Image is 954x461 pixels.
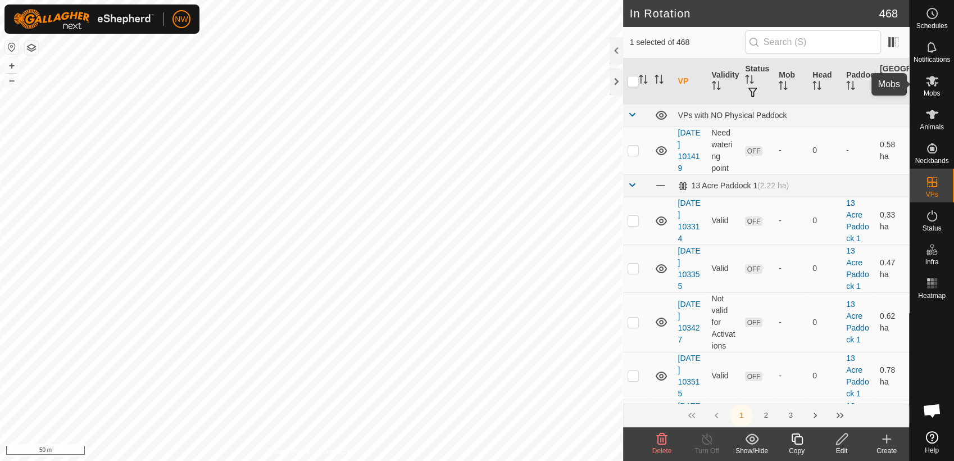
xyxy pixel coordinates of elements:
p-sorticon: Activate to sort [712,83,721,92]
button: – [5,74,19,87]
td: Not valid for Activations [707,292,741,352]
th: Status [741,58,774,105]
td: Valid [707,400,741,448]
p-sorticon: Activate to sort [779,83,788,92]
p-sorticon: Activate to sort [639,76,648,85]
td: 1 ha [875,400,909,448]
p-sorticon: Activate to sort [745,76,754,85]
span: (2.22 ha) [757,181,789,190]
span: Mobs [924,90,940,97]
button: 1 [730,404,752,427]
button: + [5,59,19,73]
div: Turn Off [684,446,729,456]
td: Need watering point [707,126,741,174]
div: Create [864,446,909,456]
td: 0 [808,245,842,292]
input: Search (S) [745,30,881,54]
a: Privacy Policy [267,446,309,457]
span: NW [175,13,188,25]
td: 0.62 ha [875,292,909,352]
td: Valid [707,352,741,400]
td: 0.58 ha [875,126,909,174]
span: Neckbands [915,157,948,164]
span: Delete [652,447,672,455]
a: 13 Acre Paddock 1 [846,198,869,243]
span: 1 selected of 468 [630,37,745,48]
span: Animals [920,124,944,130]
button: 2 [755,404,777,427]
button: Reset Map [5,40,19,54]
th: VP [674,58,707,105]
div: Copy [774,446,819,456]
th: [GEOGRAPHIC_DATA] Area [875,58,909,105]
span: Infra [925,259,938,265]
a: 13 Acre Paddock 1 [846,300,869,344]
th: Mob [774,58,808,105]
div: - [779,263,803,274]
span: OFF [745,372,762,381]
div: - [779,370,803,382]
span: OFF [745,318,762,327]
td: 0.33 ha [875,197,909,245]
span: 468 [879,5,898,22]
a: 13 Acre Paddock 1 [846,246,869,291]
a: [DATE] 170542 [678,401,701,446]
div: Show/Hide [729,446,774,456]
th: Paddock [842,58,875,105]
td: Valid [707,197,741,245]
div: VPs with NO Physical Paddock [678,111,905,120]
td: 0 [808,400,842,448]
span: Help [925,447,939,454]
td: 0 [808,126,842,174]
a: [DATE] 103427 [678,300,701,344]
button: Map Layers [25,41,38,55]
p-sorticon: Activate to sort [812,83,821,92]
td: 0 [808,352,842,400]
a: [DATE] 101419 [678,128,701,173]
div: Open chat [915,394,949,427]
div: - [779,317,803,328]
th: Validity [707,58,741,105]
div: - [779,144,803,156]
a: Contact Us [322,446,356,457]
span: Heatmap [918,292,946,299]
td: 0 [808,292,842,352]
a: [DATE] 103314 [678,198,701,243]
h2: In Rotation [630,7,879,20]
td: 0.47 ha [875,245,909,292]
div: Edit [819,446,864,456]
td: - [842,126,875,174]
img: Gallagher Logo [13,9,154,29]
th: Head [808,58,842,105]
a: [DATE] 103355 [678,246,701,291]
a: Help [910,427,954,458]
td: 0.78 ha [875,352,909,400]
td: Valid [707,245,741,292]
a: 13 Acre Paddock 1 [846,401,869,446]
a: 13 Acre Paddock 1 [846,354,869,398]
button: Next Page [804,404,826,427]
span: OFF [745,216,762,226]
button: Last Page [829,404,851,427]
span: OFF [745,146,762,156]
a: [DATE] 103515 [678,354,701,398]
button: 3 [779,404,802,427]
p-sorticon: Activate to sort [655,76,664,85]
span: Schedules [916,22,947,29]
div: 13 Acre Paddock 1 [678,181,789,191]
span: OFF [745,264,762,274]
div: - [779,215,803,227]
span: Status [922,225,941,232]
span: VPs [925,191,938,198]
p-sorticon: Activate to sort [880,88,889,97]
p-sorticon: Activate to sort [846,83,855,92]
td: 0 [808,197,842,245]
span: Notifications [914,56,950,63]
